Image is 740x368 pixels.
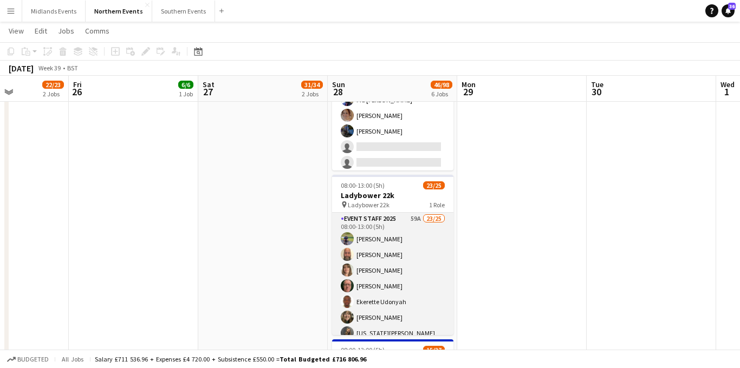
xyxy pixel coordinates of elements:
[60,355,86,363] span: All jobs
[332,190,453,200] h3: Ladybower 22k
[719,86,735,98] span: 1
[722,4,735,17] a: 36
[728,3,736,10] span: 36
[332,175,453,335] app-job-card: 08:00-13:00 (5h)23/25Ladybower 22k Ladybower 22k1 RoleEvent Staff 202559A23/2508:00-13:00 (5h)[PE...
[95,355,366,363] div: Salary £711 536.96 + Expenses £4 720.00 + Subsistence £550.00 =
[429,201,445,209] span: 1 Role
[85,26,109,36] span: Comms
[302,90,322,98] div: 2 Jobs
[42,81,64,89] span: 22/23
[332,80,345,89] span: Sun
[17,356,49,363] span: Budgeted
[462,80,476,89] span: Mon
[201,86,215,98] span: 27
[301,81,323,89] span: 31/34
[58,26,74,36] span: Jobs
[431,90,452,98] div: 6 Jobs
[9,63,34,74] div: [DATE]
[280,355,366,363] span: Total Budgeted £716 806.96
[203,80,215,89] span: Sat
[43,90,63,98] div: 2 Jobs
[423,346,445,354] span: 15/37
[460,86,476,98] span: 29
[423,181,445,189] span: 23/25
[30,24,51,38] a: Edit
[9,26,24,36] span: View
[4,24,28,38] a: View
[341,181,385,189] span: 08:00-13:00 (5h)
[73,80,82,89] span: Fri
[330,86,345,98] span: 28
[22,1,86,22] button: Midlands Events
[86,1,152,22] button: Northern Events
[72,86,82,98] span: 26
[341,346,385,354] span: 08:00-13:00 (5h)
[720,80,735,89] span: Wed
[35,26,47,36] span: Edit
[36,64,63,72] span: Week 39
[67,64,78,72] div: BST
[348,201,390,209] span: Ladybower 22k
[152,1,215,22] button: Southern Events
[591,80,603,89] span: Tue
[179,90,193,98] div: 1 Job
[589,86,603,98] span: 30
[178,81,193,89] span: 6/6
[5,353,50,365] button: Budgeted
[431,81,452,89] span: 46/98
[81,24,114,38] a: Comms
[54,24,79,38] a: Jobs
